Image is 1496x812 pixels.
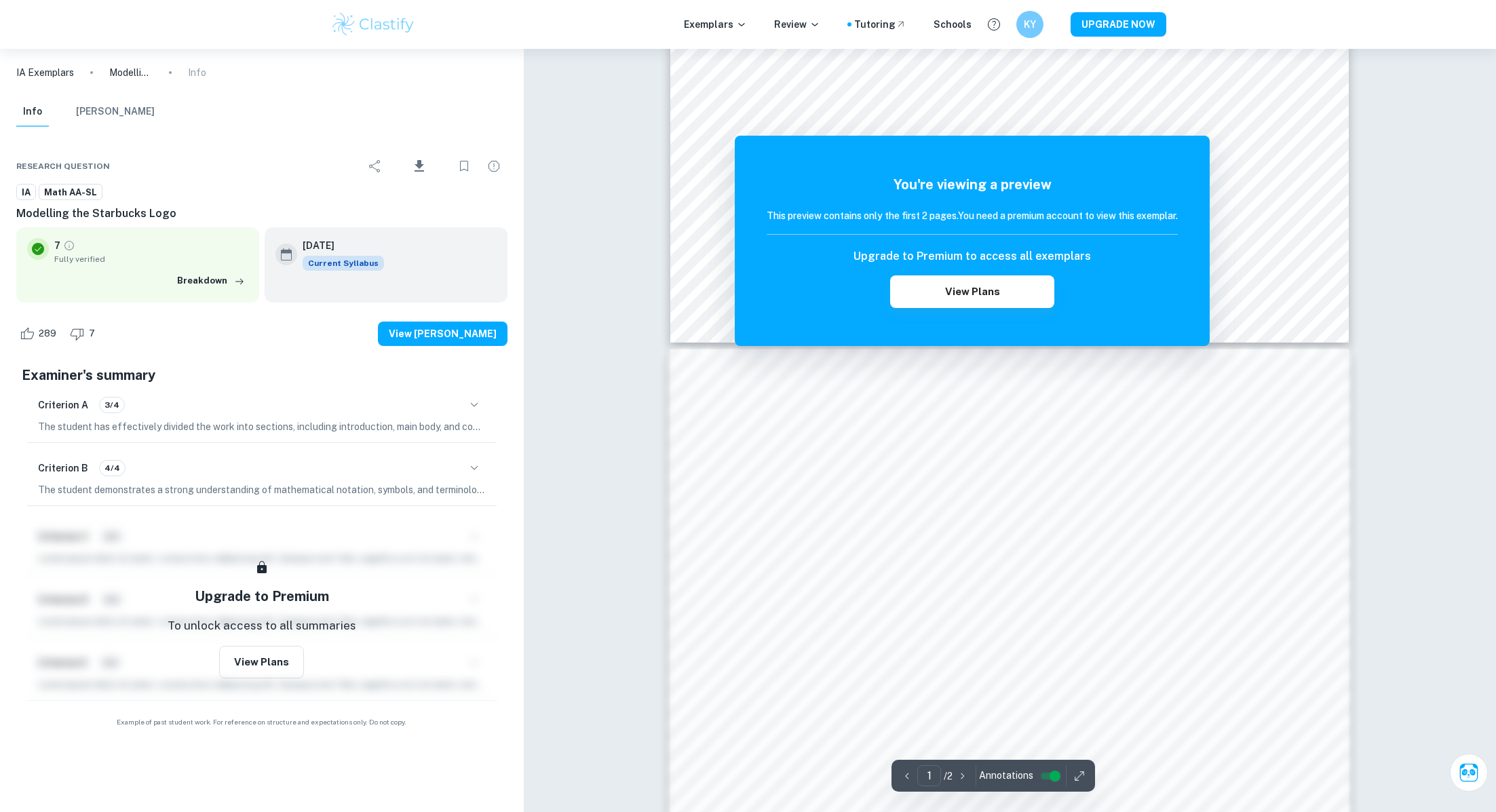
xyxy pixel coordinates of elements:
[188,65,206,80] p: Info
[1450,754,1488,792] button: Ask Clai
[1071,12,1166,37] button: UPGRADE NOW
[480,153,507,180] div: Report issue
[16,206,507,222] h6: Modelling the Starbucks Logo
[982,13,1005,36] button: Help and Feedback
[16,97,49,127] button: Info
[54,238,60,253] p: 7
[16,184,36,201] a: IA
[22,365,502,385] h5: Examiner's summary
[854,248,1091,265] h6: Upgrade to Premium to access all exemplars
[38,398,88,412] h6: Criterion A
[81,327,102,341] span: 7
[767,174,1178,195] h5: You're viewing a preview
[16,323,64,345] div: Like
[450,153,478,180] div: Bookmark
[100,462,125,474] span: 4/4
[31,327,64,341] span: 289
[684,17,747,32] p: Exemplars
[63,239,75,252] a: Grade fully verified
[362,153,389,180] div: Share
[890,275,1054,308] button: View Plans
[303,256,384,271] div: This exemplar is based on the current syllabus. Feel free to refer to it for inspiration/ideas wh...
[1016,11,1043,38] button: KY
[54,253,248,265] span: Fully verified
[39,184,102,201] a: Math AA-SL
[1022,17,1037,32] h6: KY
[854,17,906,32] a: Tutoring
[17,186,35,199] span: IA
[39,186,102,199] span: Math AA-SL
[174,271,248,291] button: Breakdown
[303,238,373,253] h6: [DATE]
[378,322,507,346] button: View [PERSON_NAME]
[38,482,486,497] p: The student demonstrates a strong understanding of mathematical notation, symbols, and terminolog...
[16,160,110,172] span: Research question
[979,769,1033,783] span: Annotations
[16,65,74,80] a: IA Exemplars
[303,256,384,271] span: Current Syllabus
[934,17,972,32] a: Schools
[219,646,304,678] button: View Plans
[767,208,1178,223] h6: This preview contains only the first 2 pages. You need a premium account to view this exemplar.
[774,17,820,32] p: Review
[76,97,155,127] button: [PERSON_NAME]
[391,149,448,184] div: Download
[38,461,88,476] h6: Criterion B
[168,617,356,635] p: To unlock access to all summaries
[38,419,486,434] p: The student has effectively divided the work into sections, including introduction, main body, an...
[16,717,507,727] span: Example of past student work. For reference on structure and expectations only. Do not copy.
[330,11,417,38] img: Clastify logo
[109,65,153,80] p: Modelling the Starbucks Logo
[100,399,124,411] span: 3/4
[195,586,329,606] h5: Upgrade to Premium
[944,769,953,784] p: / 2
[66,323,102,345] div: Dislike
